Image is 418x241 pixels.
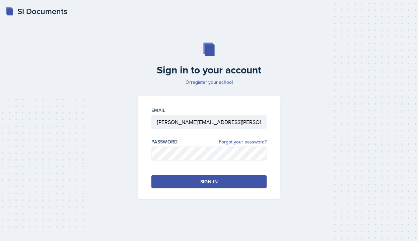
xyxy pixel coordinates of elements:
[151,115,267,129] input: Email
[5,5,67,17] a: SI Documents
[151,138,178,145] label: Password
[191,79,233,85] a: register your school
[219,138,267,145] a: Forgot your password?
[151,107,165,114] label: Email
[134,64,284,76] h2: Sign in to your account
[151,175,267,188] button: Sign in
[200,178,218,185] div: Sign in
[134,79,284,85] p: Or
